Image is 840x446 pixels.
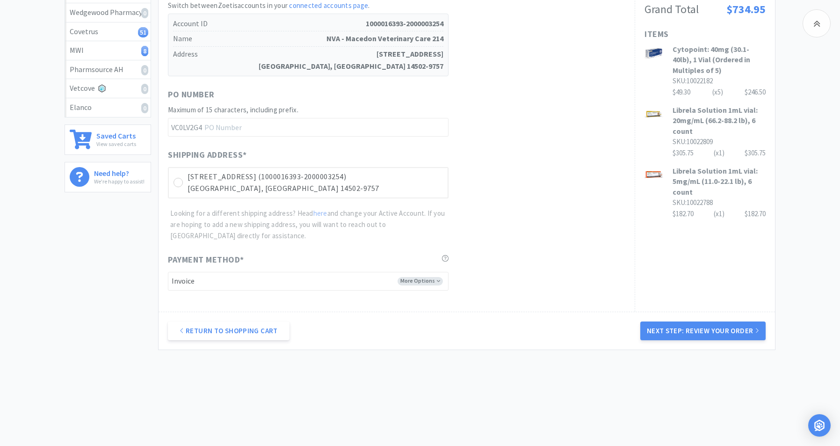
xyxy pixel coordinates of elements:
[714,208,724,219] div: (x 1 )
[714,147,724,159] div: (x 1 )
[808,414,831,437] div: Open Intercom Messenger
[94,167,145,177] h6: Need help?
[366,18,443,30] strong: 1000016393-2000003254
[745,147,766,159] div: $305.75
[173,47,443,73] h5: Address
[673,147,766,159] div: $305.75
[141,65,148,75] i: 0
[313,209,327,218] a: here
[65,79,151,98] a: Vetcove0
[168,105,298,114] span: Maximum of 15 characters, including prefix.
[138,27,148,37] i: 51
[70,64,146,76] div: Pharmsource AH
[289,1,368,10] a: connected accounts page
[188,171,443,183] p: [STREET_ADDRESS] (1000016393-2000003254)
[745,208,766,219] div: $182.70
[644,166,663,184] img: 785c64e199cf44e2995fcd9fe632243a_593237.jpeg
[673,105,766,136] h3: Librela Solution 1mL vial: 20mg/mL (66.2-88.2 lb), 6 count
[65,22,151,42] a: Covetrus51
[673,198,713,207] span: SKU: 10022788
[70,7,146,19] div: Wedgewood Pharmacy
[70,44,146,57] div: MWI
[673,76,713,85] span: SKU: 10022182
[96,130,136,139] h6: Saved Carts
[65,41,151,60] a: MWI8
[141,46,148,56] i: 8
[173,31,443,47] h5: Name
[70,102,146,114] div: Elanco
[168,322,290,340] a: Return to Shopping Cart
[640,322,766,340] button: Next Step: Review Your Order
[65,98,151,117] a: Elanco0
[65,3,151,22] a: Wedgewood Pharmacy0
[168,253,244,267] span: Payment Method *
[70,82,146,95] div: Vetcove
[70,26,146,38] div: Covetrus
[141,8,148,18] i: 0
[326,33,443,45] strong: NVA - Macedon Veterinary Care 214
[170,208,449,241] p: Looking for a different shipping address? Head and change your Active Account. If you are hoping ...
[141,84,148,94] i: 0
[65,124,151,155] a: Saved CartsView saved carts
[188,183,443,195] p: [GEOGRAPHIC_DATA], [GEOGRAPHIC_DATA] 14502-9757
[673,44,766,75] h3: Cytopoint: 40mg (30.1-40lb), 1 Vial (Ordered in Multiples of 5)
[673,87,766,98] div: $49.30
[644,105,663,124] img: 5996d71b95a543a991bb548d22a7d8a8_593238.jpeg
[259,48,443,72] strong: [STREET_ADDRESS] [GEOGRAPHIC_DATA], [GEOGRAPHIC_DATA] 14502-9757
[173,16,443,32] h5: Account ID
[644,44,663,63] img: f3206c558ad14ca2b1338f2cd8fde3e8_531664.jpeg
[673,137,713,146] span: SKU: 10022809
[96,139,136,148] p: View saved carts
[726,2,766,16] span: $734.95
[673,166,766,197] h3: Librela Solution 1mL vial: 5mg/mL (11.0-22.1 lb), 6 count
[644,28,766,41] h1: Items
[745,87,766,98] div: $246.50
[94,177,145,186] p: We're happy to assist!
[712,87,723,98] div: (x 5 )
[168,118,449,137] input: PO Number
[168,88,215,102] span: PO Number
[65,60,151,80] a: Pharmsource AH0
[168,148,247,162] span: Shipping Address *
[141,103,148,113] i: 0
[673,208,766,219] div: $182.70
[644,0,699,18] div: Grand Total
[168,118,204,136] span: VC0LV2G4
